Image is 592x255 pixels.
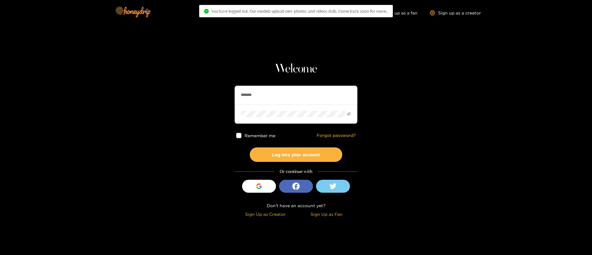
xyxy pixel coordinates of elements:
h1: Welcome [235,62,357,76]
a: Forgot password? [317,133,356,138]
span: eye-invisible [347,112,351,116]
div: Sign Up as Creator [236,211,294,218]
span: You have logged out. Our models upload new photos and videos daily. Come back soon for more.. [211,9,388,14]
span: check-circle [204,9,209,14]
div: Or continue with [235,168,357,175]
a: Sign up as a fan [375,10,417,15]
a: Sign up as a creator [430,10,481,15]
button: Log into your account [250,147,342,162]
div: Don't have an account yet? [235,202,357,209]
span: Remember me [245,133,275,138]
div: Sign Up as Fan [298,211,356,218]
